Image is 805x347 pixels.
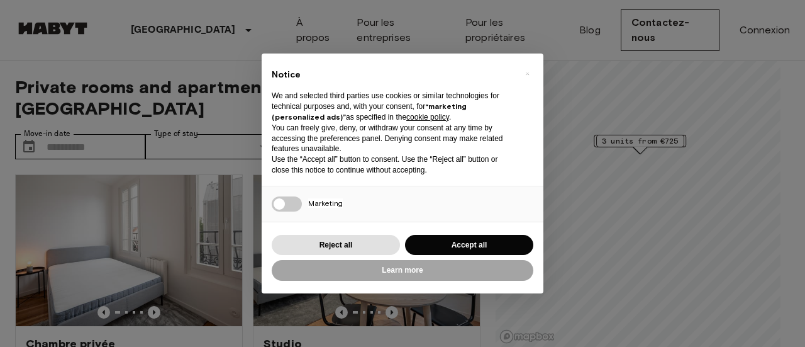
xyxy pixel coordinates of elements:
[308,198,343,208] span: Marketing
[272,260,533,281] button: Learn more
[272,101,467,122] strong: “marketing (personalized ads)”
[517,64,537,84] button: Close this notice
[272,91,513,122] p: We and selected third parties use cookies or similar technologies for technical purposes and, wit...
[525,66,530,81] span: ×
[272,154,513,176] p: Use the “Accept all” button to consent. Use the “Reject all” button or close this notice to conti...
[406,113,449,122] a: cookie policy
[272,235,400,256] button: Reject all
[272,123,513,154] p: You can freely give, deny, or withdraw your consent at any time by accessing the preferences pane...
[405,235,533,256] button: Accept all
[272,69,513,81] h2: Notice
